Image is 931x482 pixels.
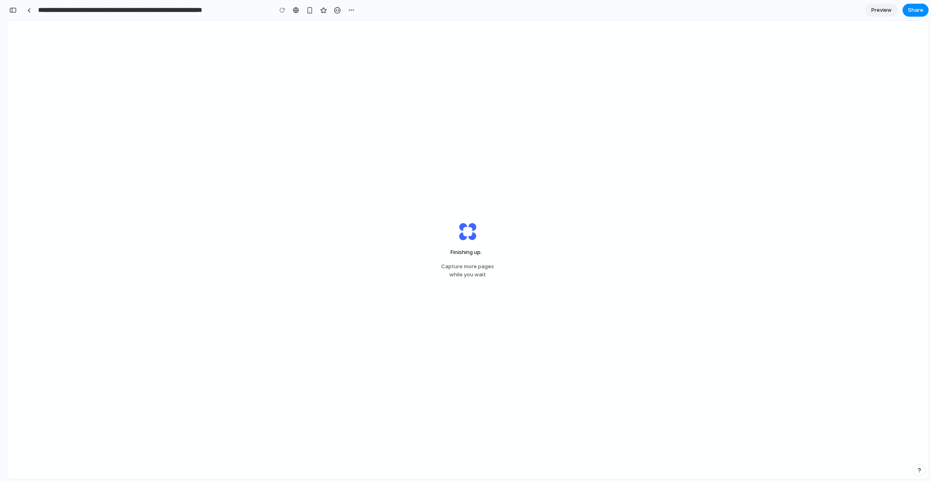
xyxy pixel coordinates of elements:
a: Preview [865,4,898,17]
button: Share [903,4,929,17]
span: Preview [871,6,892,14]
span: Finishing up . [444,248,491,256]
span: Capture more pages while you wait [441,263,494,278]
span: Share [908,6,923,14]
